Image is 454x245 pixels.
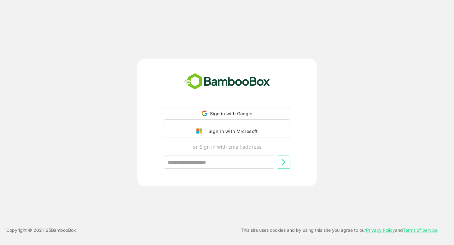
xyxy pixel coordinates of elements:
[6,226,76,234] p: Copyright © 2021- 25 BambooBox
[366,227,395,233] a: Privacy Policy
[241,226,438,234] p: This site uses cookies and by using this site you agree to our and
[164,125,290,138] button: Sign in with Microsoft
[193,143,261,151] p: or Sign in with email address
[181,71,273,92] img: bamboobox
[164,107,290,120] div: Sign in with Google
[205,127,258,135] div: Sign in with Microsoft
[210,111,253,116] span: Sign in with Google
[403,227,438,233] a: Terms of Service
[196,128,205,134] img: google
